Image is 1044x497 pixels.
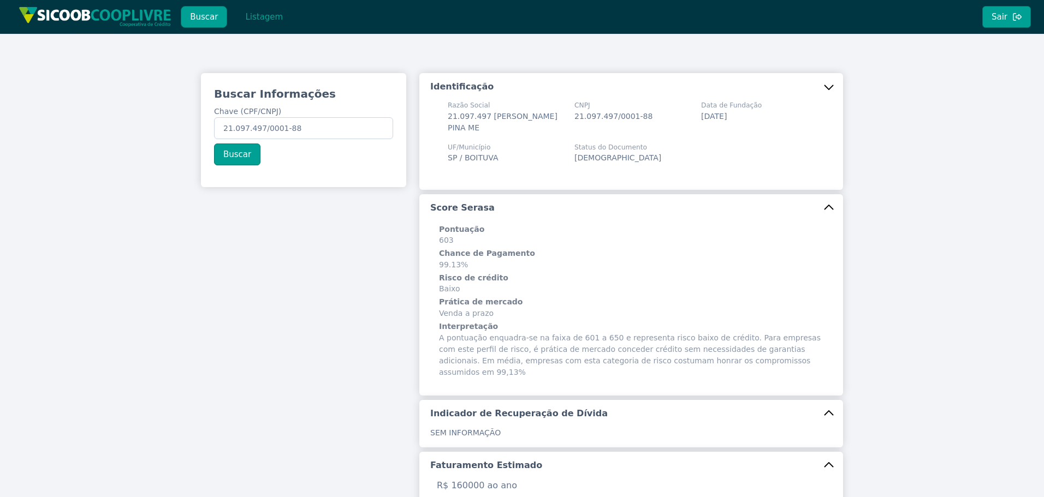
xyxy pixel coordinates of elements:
[448,112,557,132] span: 21.097.497 [PERSON_NAME] PINA ME
[419,400,843,427] button: Indicador de Recuperação de Dívida
[214,117,393,139] input: Chave (CPF/CNPJ)
[214,86,393,101] h3: Buscar Informações
[439,248,823,271] span: 99.13%
[701,112,727,121] span: [DATE]
[574,153,661,162] span: [DEMOGRAPHIC_DATA]
[448,153,499,162] span: SP / BOITUVA
[430,479,832,492] p: R$ 160000 ao ano
[701,100,762,110] span: Data de Fundação
[439,321,823,378] span: A pontuação enquadra-se na faixa de 601 a 650 e representa risco baixo de crédito. Para empresas ...
[181,6,227,28] button: Buscar
[439,297,823,319] span: Venda a prazo
[574,112,652,121] span: 21.097.497/0001-88
[439,224,823,235] h6: Pontuação
[448,100,561,110] span: Razão Social
[419,452,843,479] button: Faturamento Estimado
[419,73,843,100] button: Identificação
[439,248,823,259] h6: Chance de Pagamento
[214,107,281,116] span: Chave (CPF/CNPJ)
[439,273,823,295] span: Baixo
[439,224,823,247] span: 603
[419,194,843,221] button: Score Serasa
[448,142,499,152] span: UF/Município
[439,321,823,332] h6: Interpretação
[574,142,661,152] span: Status do Documento
[430,81,494,93] h5: Identificação
[430,202,495,214] h5: Score Serasa
[982,6,1031,28] button: Sair
[236,6,292,28] button: Listagem
[19,7,171,27] img: img/sicoob_cooplivre.png
[430,459,542,471] h5: Faturamento Estimado
[439,297,823,308] h6: Prática de mercado
[430,428,501,437] span: SEM INFORMAÇÃO
[439,273,823,284] h6: Risco de crédito
[574,100,652,110] span: CNPJ
[430,408,608,420] h5: Indicador de Recuperação de Dívida
[214,143,260,165] button: Buscar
